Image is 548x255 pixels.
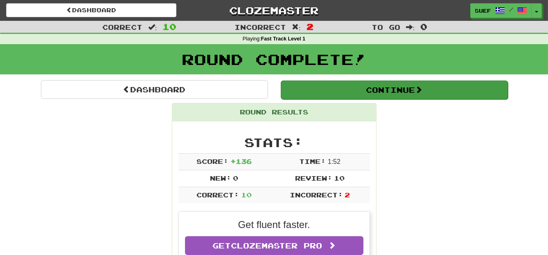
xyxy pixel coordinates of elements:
[102,23,142,31] span: Correct
[299,157,326,165] span: Time:
[509,7,513,12] span: /
[470,3,532,18] a: SueF /
[148,24,157,31] span: :
[196,191,239,199] span: Correct:
[230,157,252,165] span: + 136
[162,22,176,31] span: 10
[406,24,415,31] span: :
[189,3,359,18] a: Clozemaster
[233,174,238,182] span: 0
[281,81,508,99] button: Continue
[210,174,231,182] span: New:
[292,24,301,31] span: :
[328,158,341,165] span: 1 : 52
[185,236,363,255] a: GetClozemaster Pro
[420,22,427,31] span: 0
[345,191,350,199] span: 2
[290,191,343,199] span: Incorrect:
[41,80,268,99] a: Dashboard
[235,23,286,31] span: Incorrect
[6,3,176,17] a: Dashboard
[334,174,345,182] span: 10
[196,157,228,165] span: Score:
[261,36,306,42] strong: Fast Track Level 1
[3,51,545,67] h1: Round Complete!
[231,241,322,250] span: Clozemaster Pro
[372,23,400,31] span: To go
[475,7,491,14] span: SueF
[241,191,252,199] span: 10
[172,103,376,121] div: Round Results
[307,22,313,31] span: 2
[178,136,370,149] h2: Stats:
[295,174,332,182] span: Review:
[185,218,363,232] p: Get fluent faster.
